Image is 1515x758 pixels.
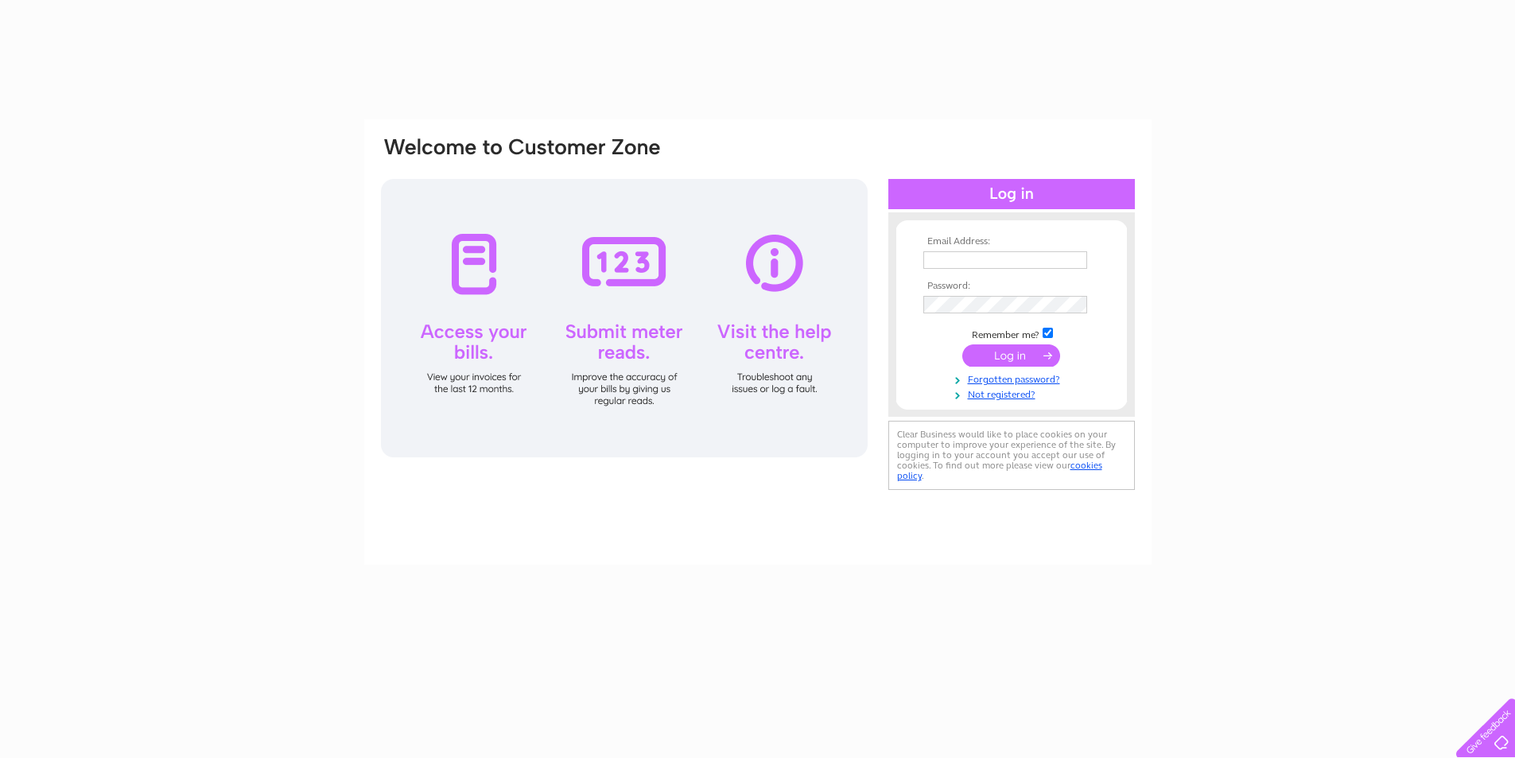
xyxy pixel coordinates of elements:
[919,325,1104,341] td: Remember me?
[923,371,1104,386] a: Forgotten password?
[923,386,1104,401] a: Not registered?
[962,344,1060,367] input: Submit
[897,460,1102,481] a: cookies policy
[888,421,1135,490] div: Clear Business would like to place cookies on your computer to improve your experience of the sit...
[919,281,1104,292] th: Password:
[919,236,1104,247] th: Email Address:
